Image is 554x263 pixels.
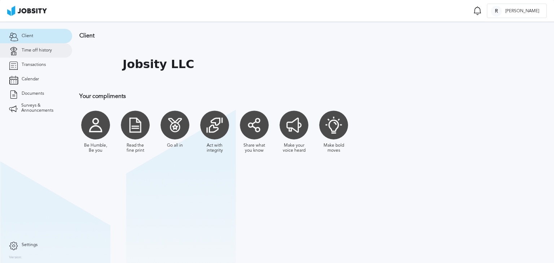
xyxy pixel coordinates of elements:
button: R[PERSON_NAME] [487,4,547,18]
span: Transactions [22,62,46,67]
div: R [491,6,502,17]
span: Documents [22,91,44,96]
div: Act with integrity [202,143,227,153]
img: ab4bad089aa723f57921c736e9817d99.png [7,6,47,16]
span: Client [22,34,33,39]
div: Read the fine print [123,143,148,153]
h3: Client [79,32,471,39]
div: Share what you know [242,143,267,153]
span: Surveys & Announcements [21,103,63,113]
span: Calendar [22,77,39,82]
h3: Your compliments [79,93,471,99]
span: Time off history [22,48,52,53]
span: Settings [22,242,38,248]
div: Make bold moves [321,143,346,153]
span: [PERSON_NAME] [502,9,543,14]
h1: Jobsity LLC [123,58,194,71]
div: Go all in [167,143,183,148]
label: Version: [9,255,22,260]
div: Make your voice heard [281,143,307,153]
div: Be Humble, Be you [83,143,108,153]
